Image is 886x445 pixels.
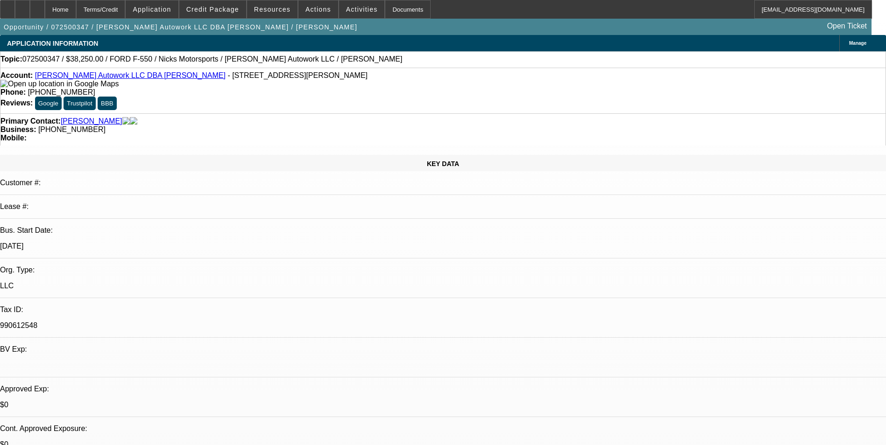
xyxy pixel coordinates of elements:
a: [PERSON_NAME] Autowork LLC DBA [PERSON_NAME] [35,71,226,79]
strong: Business: [0,125,36,133]
a: View Google Maps [0,80,119,88]
span: APPLICATION INFORMATION [7,40,98,47]
img: linkedin-icon.png [130,117,137,125]
button: Credit Package [179,0,246,18]
span: Resources [254,6,291,13]
strong: Account: [0,71,33,79]
button: Trustpilot [64,97,95,110]
a: [PERSON_NAME] [61,117,122,125]
span: 072500347 / $38,250.00 / FORD F-550 / Nicks Motorsports / [PERSON_NAME] Autowork LLC / [PERSON_NAME] [22,55,403,63]
span: KEY DATA [427,160,459,167]
span: [PHONE_NUMBER] [38,125,106,133]
img: Open up location in Google Maps [0,80,119,88]
button: Resources [247,0,298,18]
span: - [STREET_ADDRESS][PERSON_NAME] [227,71,368,79]
img: facebook-icon.png [122,117,130,125]
strong: Reviews: [0,99,33,107]
span: Application [133,6,171,13]
span: Activities [346,6,378,13]
strong: Topic: [0,55,22,63]
a: Open Ticket [823,18,871,34]
span: Credit Package [186,6,239,13]
button: Activities [339,0,385,18]
button: Application [126,0,178,18]
button: Actions [298,0,338,18]
span: [PHONE_NUMBER] [28,88,95,96]
span: Opportunity / 072500347 / [PERSON_NAME] Autowork LLC DBA [PERSON_NAME] / [PERSON_NAME] [4,23,357,31]
span: Manage [849,41,866,46]
span: Actions [305,6,331,13]
strong: Primary Contact: [0,117,61,125]
strong: Phone: [0,88,26,96]
button: Google [35,97,62,110]
strong: Mobile: [0,134,27,142]
button: BBB [98,97,117,110]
